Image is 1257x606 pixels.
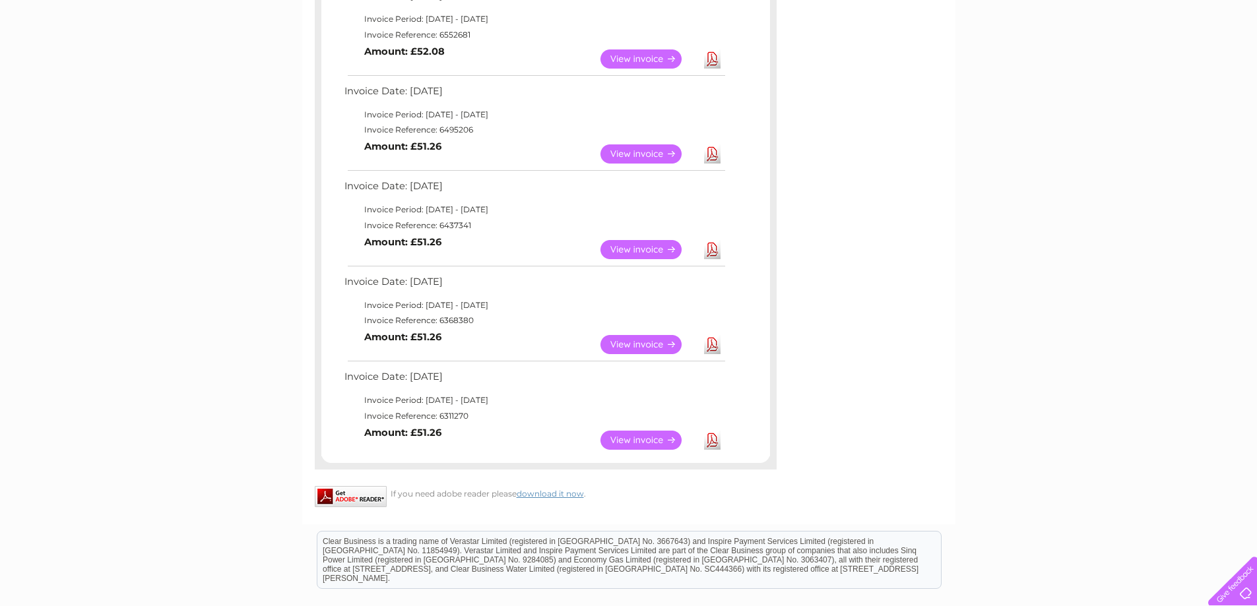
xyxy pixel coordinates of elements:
td: Invoice Reference: 6495206 [341,122,727,138]
td: Invoice Date: [DATE] [341,273,727,297]
td: Invoice Period: [DATE] - [DATE] [341,297,727,313]
a: Blog [1142,56,1161,66]
a: Download [704,240,721,259]
a: Log out [1213,56,1244,66]
div: If you need adobe reader please . [315,486,777,499]
td: Invoice Date: [DATE] [341,368,727,392]
a: Download [704,49,721,69]
b: Amount: £52.08 [364,45,445,57]
b: Amount: £51.26 [364,331,441,343]
img: logo.png [44,34,112,75]
a: Download [704,335,721,354]
a: Download [704,431,721,450]
td: Invoice Date: [DATE] [341,82,727,107]
a: download it now [517,489,584,499]
td: Invoice Reference: 6368380 [341,313,727,328]
td: Invoice Date: [DATE] [341,177,727,202]
td: Invoice Reference: 6437341 [341,218,727,233]
a: View [600,335,697,354]
a: Telecoms [1095,56,1134,66]
a: Water [1025,56,1050,66]
a: Download [704,144,721,164]
td: Invoice Period: [DATE] - [DATE] [341,392,727,408]
a: View [600,240,697,259]
b: Amount: £51.26 [364,427,441,439]
td: Invoice Period: [DATE] - [DATE] [341,107,727,123]
a: View [600,49,697,69]
td: Invoice Reference: 6311270 [341,408,727,424]
a: Energy [1058,56,1087,66]
td: Invoice Reference: 6552681 [341,27,727,43]
td: Invoice Period: [DATE] - [DATE] [341,11,727,27]
a: View [600,431,697,450]
a: 0333 014 3131 [1008,7,1099,23]
b: Amount: £51.26 [364,236,441,248]
b: Amount: £51.26 [364,140,441,152]
div: Clear Business is a trading name of Verastar Limited (registered in [GEOGRAPHIC_DATA] No. 3667643... [317,7,941,64]
a: View [600,144,697,164]
a: Contact [1169,56,1202,66]
td: Invoice Period: [DATE] - [DATE] [341,202,727,218]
